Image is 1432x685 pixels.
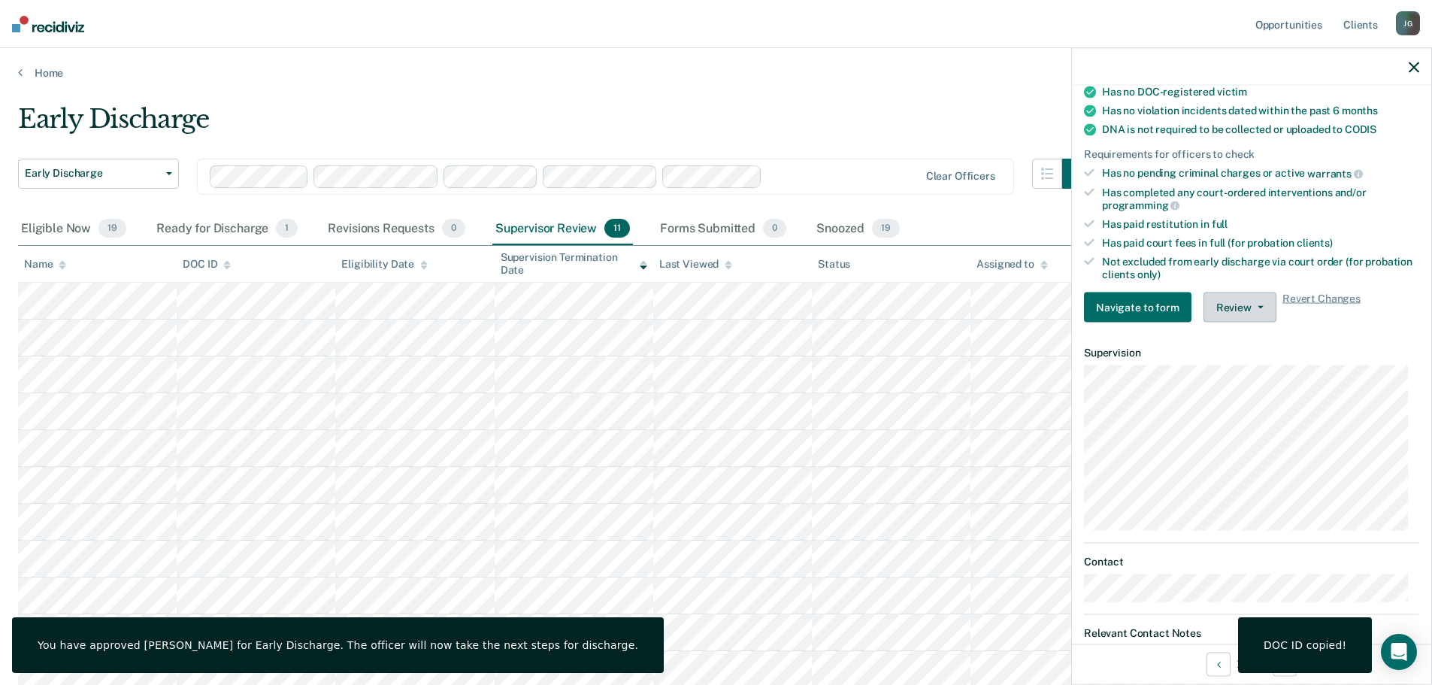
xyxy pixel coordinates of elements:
div: Requirements for officers to check [1084,148,1419,161]
button: Navigate to form [1084,292,1191,323]
span: warrants [1307,167,1363,179]
div: Open Intercom Messenger [1381,634,1417,670]
div: Ready for Discharge [153,213,301,246]
div: Not excluded from early discharge via court order (for probation clients [1102,255,1419,280]
span: 11 [604,219,630,238]
a: Home [18,66,1414,80]
span: months [1342,105,1378,117]
div: Eligibility Date [341,258,428,271]
div: Clear officers [926,170,995,183]
div: J G [1396,11,1420,35]
a: Navigate to form link [1084,292,1197,323]
div: Status [818,258,850,271]
div: Supervisor Review [492,213,633,246]
span: 19 [872,219,900,238]
img: Recidiviz [12,16,84,32]
button: Review [1203,292,1276,323]
div: 10 / 11 [1072,644,1431,683]
dt: Contact [1084,555,1419,568]
span: victim [1217,86,1247,98]
span: 0 [442,219,465,238]
div: Eligible Now [18,213,129,246]
span: 0 [763,219,786,238]
span: full [1212,218,1228,230]
span: Revert Changes [1282,292,1361,323]
div: Revisions Requests [325,213,468,246]
div: DNA is not required to be collected or uploaded to [1102,123,1419,136]
div: Last Viewed [659,258,732,271]
div: Has paid court fees in full (for probation [1102,236,1419,249]
div: Supervision Termination Date [501,251,647,277]
span: programming [1102,199,1179,211]
div: Forms Submitted [657,213,789,246]
div: Name [24,258,66,271]
div: DOC ID [183,258,231,271]
span: only) [1137,268,1161,280]
div: Snoozed [813,213,903,246]
div: DOC ID copied! [1264,638,1346,652]
span: Early Discharge [25,167,160,180]
span: CODIS [1345,123,1376,135]
button: Previous Opportunity [1206,652,1231,676]
span: clients) [1297,236,1333,248]
div: You have approved [PERSON_NAME] for Early Discharge. The officer will now take the next steps for... [38,638,638,652]
span: 1 [276,219,298,238]
div: Has completed any court-ordered interventions and/or [1102,186,1419,211]
span: 19 [98,219,126,238]
div: Early Discharge [18,104,1092,147]
div: Assigned to [976,258,1047,271]
div: Has paid restitution in [1102,218,1419,231]
div: Has no violation incidents dated within the past 6 [1102,105,1419,117]
dt: Relevant Contact Notes [1084,627,1419,640]
dt: Supervision [1084,347,1419,359]
div: Has no pending criminal charges or active [1102,167,1419,180]
div: Has no DOC-registered [1102,86,1419,99]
